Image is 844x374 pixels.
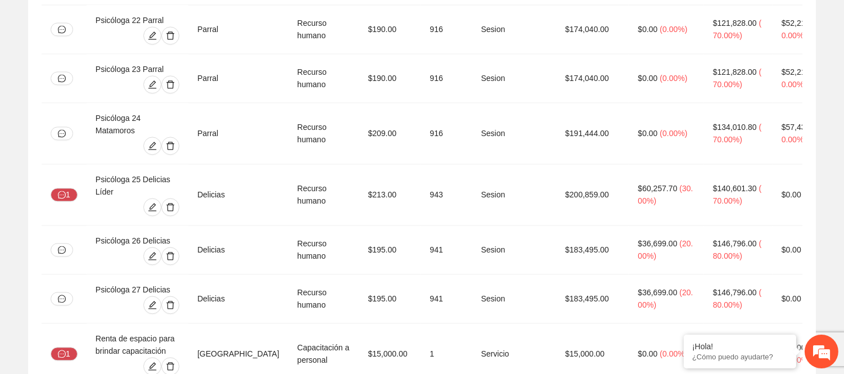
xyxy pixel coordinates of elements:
[713,67,757,76] span: $121,828.00
[421,274,472,323] td: 941
[161,247,179,265] button: delete
[421,226,472,274] td: 941
[359,164,421,226] td: $213.00
[162,31,179,40] span: delete
[782,19,821,28] span: $52,212.00
[96,173,179,198] div: Psicóloga 25 Delicias Líder
[288,274,359,323] td: Recurso humano
[161,137,179,155] button: delete
[472,103,557,164] td: Sesion
[660,129,687,138] span: ( 0.00% )
[143,296,161,314] button: edit
[96,112,179,137] div: Psicóloga 24 Matamoros
[638,25,657,34] span: $0.00
[51,188,78,201] button: message1
[421,164,472,226] td: 943
[144,80,161,89] span: edit
[58,246,66,254] span: message
[556,164,629,226] td: $200,859.00
[713,184,757,193] span: $140,601.30
[51,292,73,305] button: message
[51,71,73,85] button: message
[143,26,161,44] button: edit
[96,14,179,26] div: Psicóloga 22 Parral
[660,25,687,34] span: ( 0.00% )
[288,54,359,103] td: Recurso humano
[288,226,359,274] td: Recurso humano
[188,164,288,226] td: Delicias
[713,288,757,297] span: $146,796.00
[161,198,179,216] button: delete
[143,198,161,216] button: edit
[638,349,657,358] span: $0.00
[65,123,155,236] span: Estamos en línea.
[144,251,161,260] span: edit
[162,362,179,371] span: delete
[144,202,161,211] span: edit
[472,5,557,54] td: Sesion
[161,75,179,93] button: delete
[692,353,788,361] p: ¿Cómo puedo ayudarte?
[58,295,66,303] span: message
[6,252,214,291] textarea: Escriba su mensaje y pulse “Intro”
[51,347,78,361] button: message1
[472,274,557,323] td: Sesion
[143,137,161,155] button: edit
[96,235,179,247] div: Psicóloga 26 Delicias
[782,123,821,132] span: $57,433.20
[161,26,179,44] button: delete
[472,54,557,103] td: Sesion
[638,239,677,248] span: $36,699.00
[359,103,421,164] td: $209.00
[660,74,687,83] span: ( 0.00% )
[58,191,66,200] span: message
[713,19,757,28] span: $121,828.00
[359,274,421,323] td: $195.00
[556,274,629,323] td: $183,495.00
[421,103,472,164] td: 916
[144,141,161,150] span: edit
[143,75,161,93] button: edit
[188,103,288,164] td: Parral
[472,226,557,274] td: Sesion
[143,247,161,265] button: edit
[556,103,629,164] td: $191,444.00
[96,63,179,75] div: Psicóloga 23 Parral
[188,54,288,103] td: Parral
[782,67,821,76] span: $52,212.00
[58,25,66,33] span: message
[184,6,211,33] div: Minimizar ventana de chat en vivo
[51,243,73,256] button: message
[162,202,179,211] span: delete
[782,245,801,254] span: $0.00
[713,123,757,132] span: $134,010.80
[58,350,66,359] span: message
[51,22,73,36] button: message
[188,274,288,323] td: Delicias
[161,296,179,314] button: delete
[359,226,421,274] td: $195.00
[638,129,657,138] span: $0.00
[58,129,66,137] span: message
[188,226,288,274] td: Delicias
[288,164,359,226] td: Recurso humano
[638,184,677,193] span: $60,257.70
[692,342,788,351] div: ¡Hola!
[782,294,801,303] span: $0.00
[556,226,629,274] td: $183,495.00
[782,343,821,352] span: $15,000.00
[713,239,757,248] span: $146,796.00
[782,190,801,199] span: $0.00
[556,5,629,54] td: $174,040.00
[472,164,557,226] td: Sesion
[162,141,179,150] span: delete
[144,31,161,40] span: edit
[188,5,288,54] td: Parral
[421,54,472,103] td: 916
[660,349,687,358] span: ( 0.00% )
[144,300,161,309] span: edit
[162,251,179,260] span: delete
[421,5,472,54] td: 916
[359,5,421,54] td: $190.00
[144,362,161,371] span: edit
